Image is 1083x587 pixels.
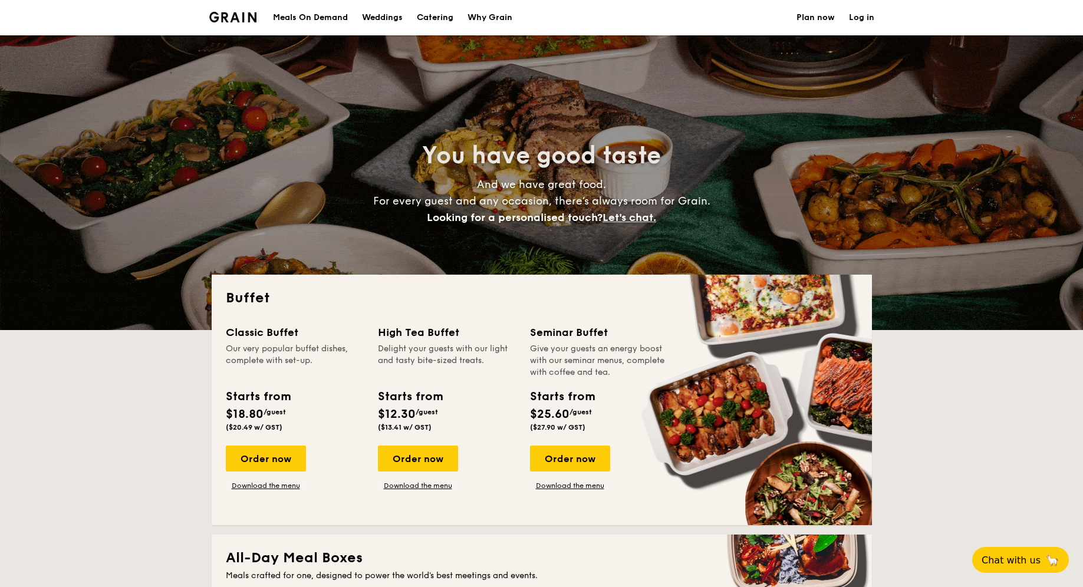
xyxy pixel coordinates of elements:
[427,211,603,224] span: Looking for a personalised touch?
[226,388,290,405] div: Starts from
[570,408,592,416] span: /guest
[530,481,610,490] a: Download the menu
[209,12,257,22] a: Logotype
[1045,553,1059,567] span: 🦙
[530,446,610,471] div: Order now
[530,324,668,341] div: Seminar Buffet
[416,408,438,416] span: /guest
[378,343,516,378] div: Delight your guests with our light and tasty bite-sized treats.
[264,408,286,416] span: /guest
[373,178,710,224] span: And we have great food. For every guest and any occasion, there’s always room for Grain.
[603,211,656,224] span: Let's chat.
[378,423,432,431] span: ($13.41 w/ GST)
[209,12,257,22] img: Grain
[982,555,1041,566] span: Chat with us
[226,407,264,421] span: $18.80
[226,423,282,431] span: ($20.49 w/ GST)
[226,570,858,582] div: Meals crafted for one, designed to power the world's best meetings and events.
[378,446,458,471] div: Order now
[226,481,306,490] a: Download the menu
[378,388,442,405] div: Starts from
[226,324,364,341] div: Classic Buffet
[972,547,1069,573] button: Chat with us🦙
[226,343,364,378] div: Our very popular buffet dishes, complete with set-up.
[378,407,416,421] span: $12.30
[530,343,668,378] div: Give your guests an energy boost with our seminar menus, complete with coffee and tea.
[530,423,585,431] span: ($27.90 w/ GST)
[226,289,858,308] h2: Buffet
[378,324,516,341] div: High Tea Buffet
[378,481,458,490] a: Download the menu
[422,141,661,170] span: You have good taste
[530,388,594,405] div: Starts from
[226,446,306,471] div: Order now
[530,407,570,421] span: $25.60
[226,549,858,568] h2: All-Day Meal Boxes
